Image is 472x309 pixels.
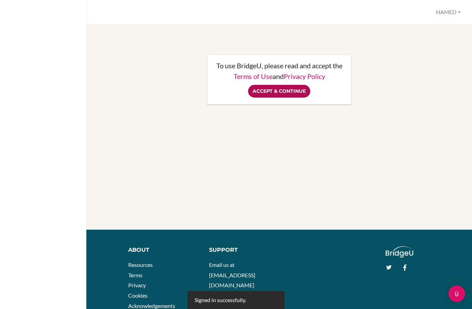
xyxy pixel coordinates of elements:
[214,73,344,80] p: and
[128,261,153,268] a: Resources
[128,246,198,254] div: About
[386,246,414,258] img: logo_white@2x-f4f0deed5e89b7ecb1c2cc34c3e3d731f90f0f143d5ea2071677605dd97b5244.png
[214,62,344,69] p: To use BridgeU, please read and accept the
[234,72,273,80] a: Terms of Use
[195,296,246,304] div: Signed in successfully.
[449,286,465,302] div: Open Intercom Messenger
[209,261,255,288] a: Email us at [EMAIL_ADDRESS][DOMAIN_NAME]
[284,72,325,80] a: Privacy Policy
[209,246,274,254] div: Support
[128,282,146,288] a: Privacy
[433,6,464,19] button: HAMED
[248,85,310,98] input: Accept & Continue
[128,272,142,278] a: Terms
